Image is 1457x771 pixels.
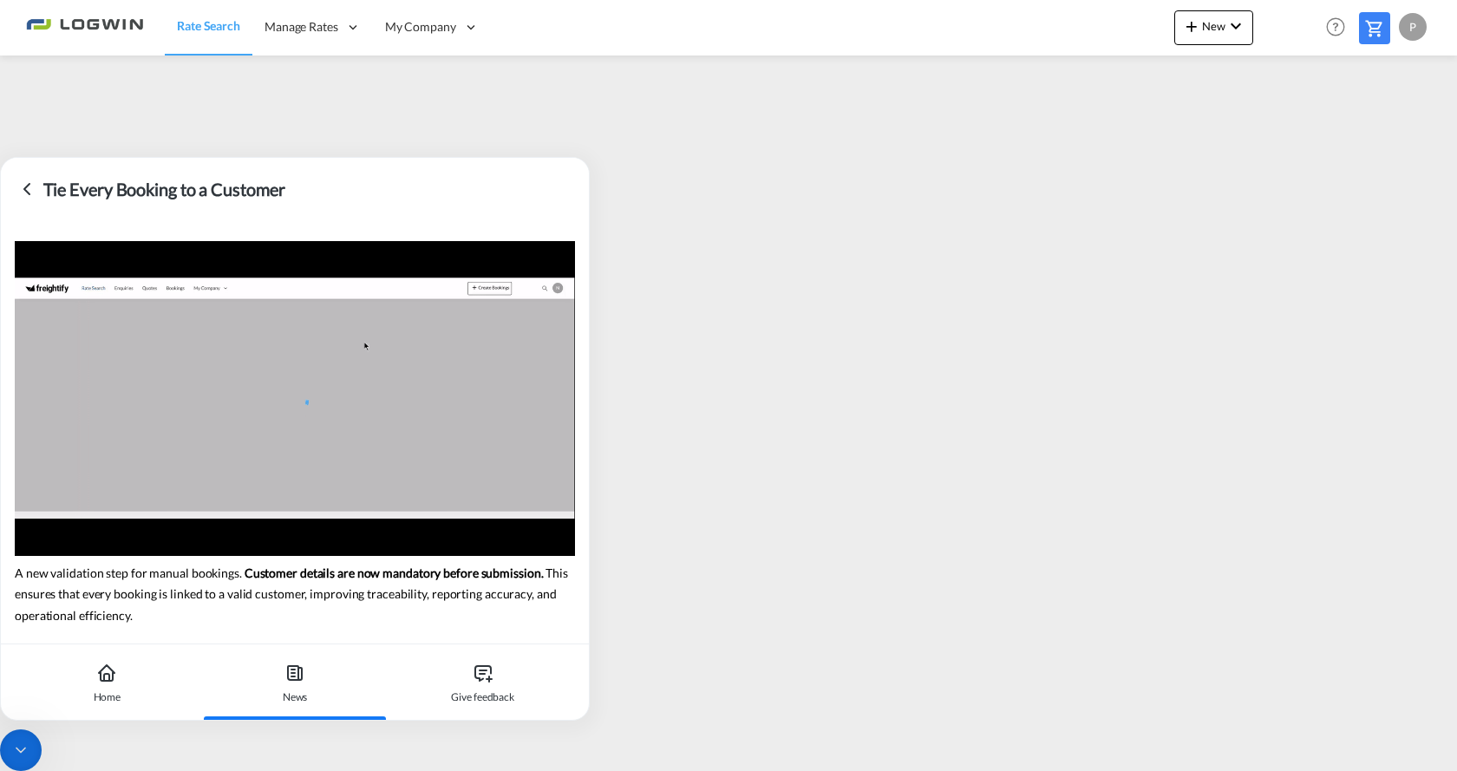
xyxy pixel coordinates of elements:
[1174,10,1253,45] button: icon-plus 400-fgNewicon-chevron-down
[177,18,240,33] span: Rate Search
[1399,13,1427,41] div: P
[1225,16,1246,36] md-icon: icon-chevron-down
[26,8,143,47] img: 2761ae10d95411efa20a1f5e0282d2d7.png
[1181,19,1246,33] span: New
[265,18,338,36] span: Manage Rates
[1321,12,1359,43] div: Help
[1181,16,1202,36] md-icon: icon-plus 400-fg
[385,18,456,36] span: My Company
[1321,12,1350,42] span: Help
